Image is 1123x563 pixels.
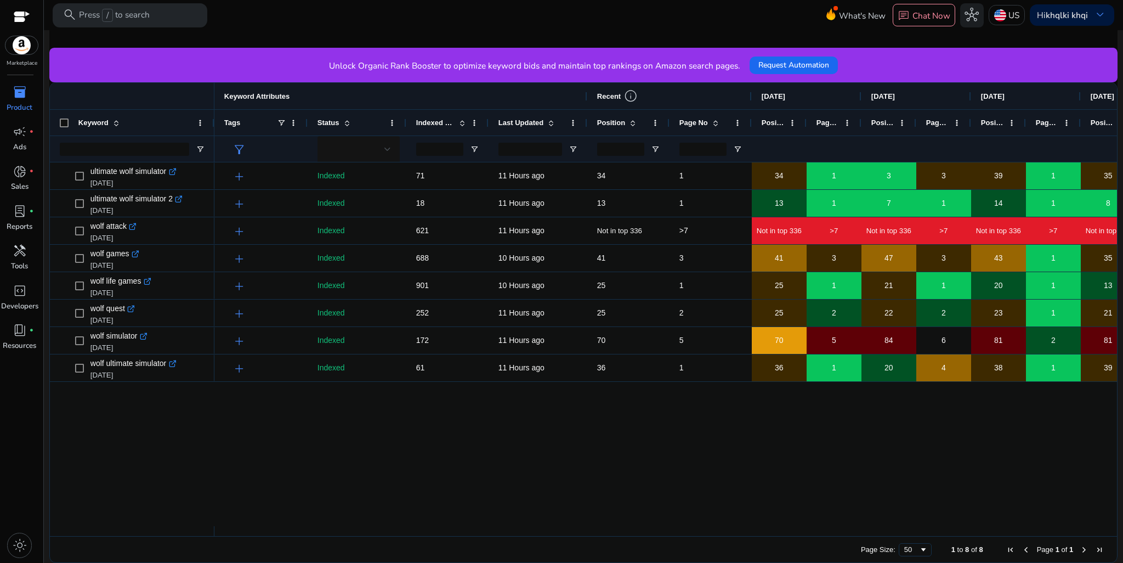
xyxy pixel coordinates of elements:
p: [DATE] [90,233,137,243]
span: lab_profile [13,204,27,218]
button: Request Automation [750,57,838,74]
span: of [1062,545,1068,554]
div: Recent [597,89,638,103]
p: Sales [11,182,29,193]
span: 2 [1051,329,1056,352]
p: [DATE] [90,288,151,298]
b: khqlki khqi [1046,9,1088,21]
div: Page Size: [861,545,895,554]
span: >7 [939,226,948,236]
span: Page No [926,119,949,127]
span: 36 [597,363,606,372]
span: 5 [832,329,836,352]
span: wolf attack [90,218,127,235]
input: Keyword Filter Input [60,143,189,156]
span: add [232,170,246,184]
span: chat [898,10,910,22]
span: 1 [1051,165,1056,187]
span: Tags [224,119,240,127]
span: >7 [679,226,688,235]
span: What's New [839,6,886,25]
input: Last Updated Filter Input [498,143,562,156]
div: Next Page [1080,545,1088,554]
span: 172 [416,336,429,345]
div: Previous Page [1022,545,1030,554]
span: 25 [597,281,606,290]
span: Indexed [317,336,345,345]
span: Page No [1036,119,1059,127]
span: 3 [941,247,946,269]
span: keyboard_arrow_down [1093,8,1107,22]
p: [DATE] [90,370,176,380]
span: 621 [416,226,429,235]
span: 47 [884,247,893,269]
span: Indexed [317,226,345,235]
span: 39 [1104,357,1113,379]
span: Indexed [317,199,345,207]
span: 1 [1069,545,1073,554]
span: 8 [1106,192,1110,215]
span: 688 [416,254,429,262]
button: hub [960,3,984,27]
button: Open Filter Menu [733,145,742,154]
span: >7 [830,226,838,236]
span: 1 [832,165,836,187]
p: Product [7,103,32,114]
p: Hi [1037,11,1088,19]
span: ultimate wolf simulator [90,163,167,180]
span: wolf simulator [90,328,138,345]
span: 84 [884,329,893,352]
span: Not in top 336 [866,226,911,236]
span: [DATE] [871,92,895,100]
span: Position [762,119,785,127]
span: Position [871,119,894,127]
span: 1 [679,199,684,207]
span: 8 [979,545,983,554]
p: Unlock Organic Rank Booster to optimize keyword bids and maintain top rankings on Amazon search p... [329,59,740,72]
div: Last Page [1095,545,1104,554]
span: Page No [816,119,840,127]
span: Page No [679,119,708,127]
span: wolf games [90,245,129,262]
p: [DATE] [90,206,183,216]
span: 8 [965,545,969,554]
span: 6 [941,329,946,352]
span: add [232,197,246,211]
span: 11 Hours ago [498,363,545,372]
span: 11 Hours ago [498,336,545,345]
span: inventory_2 [13,85,27,99]
span: 43 [994,247,1003,269]
span: fiber_manual_record [29,328,34,333]
span: Page [1037,545,1053,554]
span: Indexed [317,281,345,290]
span: Position [597,119,625,127]
span: 22 [884,302,893,324]
span: 2 [832,302,836,324]
div: 50 [904,545,919,554]
div: Page Size [899,543,932,556]
span: fiber_manual_record [29,209,34,214]
img: us.svg [994,9,1006,21]
span: 3 [941,165,946,187]
span: Not in top 336 [757,226,802,236]
span: 25 [775,302,784,324]
span: add [232,334,246,348]
span: 1 [679,363,684,372]
span: info [623,89,638,103]
span: 11 Hours ago [498,171,545,180]
span: filter_alt [232,143,246,157]
div: First Page [1006,545,1015,554]
span: donut_small [13,165,27,179]
span: add [232,224,246,239]
input: Indexed Products Filter Input [416,143,463,156]
span: 1 [1051,357,1056,379]
span: wolf ultimate simulator [90,355,167,372]
span: 34 [597,171,606,180]
span: 20 [884,357,893,379]
span: campaign [13,125,27,139]
span: Indexed [317,254,345,262]
span: add [232,307,246,321]
span: 81 [994,329,1003,352]
span: >7 [1049,226,1057,236]
span: Request Automation [758,59,829,71]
